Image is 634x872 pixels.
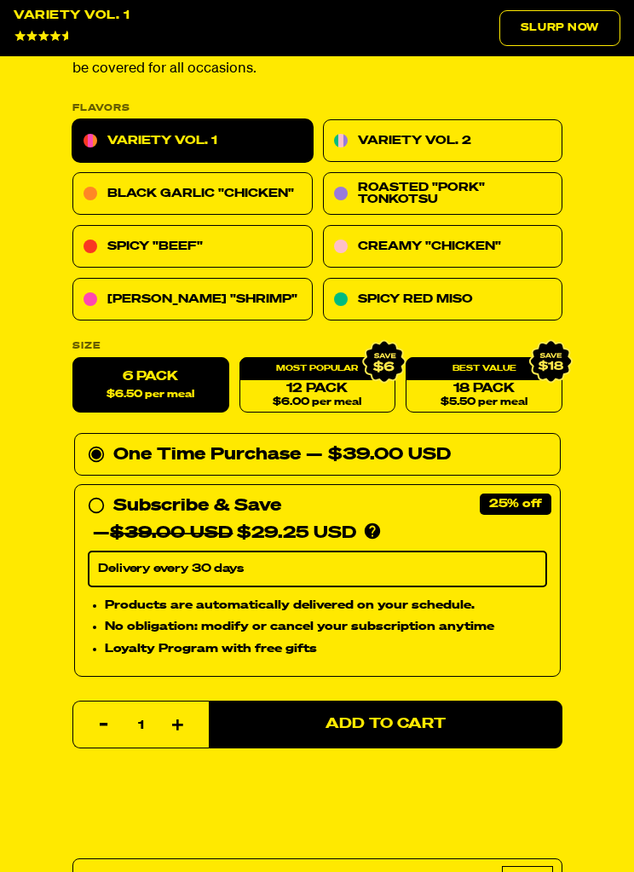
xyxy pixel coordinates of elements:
div: — $29.25 USD [93,519,356,546]
a: 18 Pack$5.50 per meal [406,357,562,413]
span: 4643 Reviews [79,32,143,42]
div: — $39.00 USD [306,441,451,468]
a: [PERSON_NAME] "Shrimp" [72,278,313,321]
span: $6.50 per meal [107,390,194,401]
iframe: Marketing Popup [9,794,160,863]
li: Products are automatically delivered on your schedule. [105,596,547,615]
a: 12 Pack$6.00 per meal [239,357,395,413]
del: $39.00 USD [110,524,233,541]
a: Variety Vol. 1 [72,119,313,162]
select: Subscribe & Save —$39.00 USD$29.25 USD Products are automatically delivered on your schedule. No ... [88,551,547,586]
a: Spicy Red Miso [322,278,562,321]
label: Size [72,341,562,350]
span: $6.00 per meal [273,397,361,408]
div: Subscribe & Save [113,492,281,519]
input: quantity [84,702,199,749]
a: Roasted "Pork" Tonkotsu [322,172,562,215]
a: Slurp Now [499,10,620,46]
a: Black Garlic "Chicken" [72,172,313,215]
p: Flavors [72,103,562,113]
span: Add to Cart [326,717,446,731]
li: Loyalty Program with free gifts [105,639,547,658]
a: Creamy "Chicken" [322,225,562,268]
span: $5.50 per meal [441,397,527,408]
div: Variety Vol. 1 [14,10,130,21]
a: Variety Vol. 2 [322,119,562,162]
li: No obligation: modify or cancel your subscription anytime [105,617,547,636]
button: Add to Cart [209,701,562,748]
a: Spicy "Beef" [72,225,313,268]
label: 6 Pack [72,357,229,413]
div: One Time Purchase [88,441,547,468]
